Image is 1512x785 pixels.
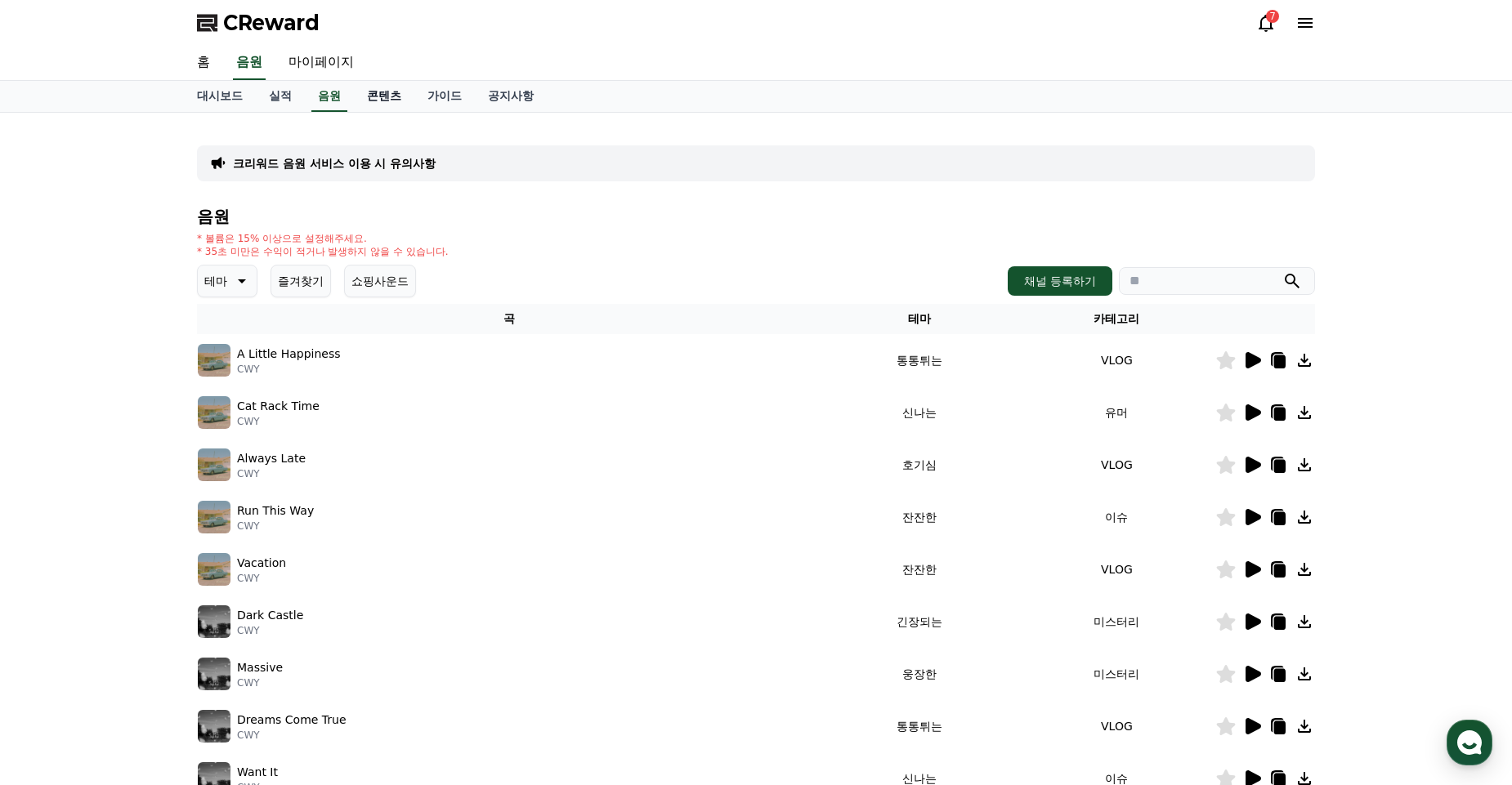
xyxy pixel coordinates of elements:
td: VLOG [1018,334,1215,386]
td: 미스터리 [1018,595,1215,648]
p: 테마 [204,270,227,292]
a: 크리워드 음원 서비스 이용 시 유의사항 [233,155,436,172]
p: CWY [237,676,283,689]
img: music [198,396,230,429]
p: CWY [237,624,303,637]
button: 즐겨찾기 [271,265,331,297]
td: 잔잔한 [821,491,1018,543]
p: Want It [237,764,278,781]
a: 홈 [184,46,223,80]
th: 카테고리 [1018,304,1215,334]
a: 음원 [233,46,266,80]
button: 테마 [197,265,257,297]
td: 잔잔한 [821,543,1018,595]
p: CWY [237,729,347,742]
img: music [198,605,230,638]
img: music [198,344,230,377]
td: 신나는 [821,386,1018,439]
a: 가이드 [414,81,475,112]
th: 곡 [197,304,821,334]
img: music [198,658,230,690]
img: music [198,501,230,533]
p: CWY [237,520,314,533]
a: 설정 [211,518,314,559]
span: CReward [223,10,320,36]
a: 대화 [108,518,211,559]
a: 콘텐츠 [354,81,414,112]
p: A Little Happiness [237,346,341,363]
p: CWY [237,572,286,585]
a: 7 [1256,13,1276,33]
img: music [198,448,230,481]
p: CWY [237,467,306,480]
td: 이슈 [1018,491,1215,543]
a: 공지사항 [475,81,547,112]
th: 테마 [821,304,1018,334]
p: CWY [237,363,341,376]
p: Massive [237,659,283,676]
td: 웅장한 [821,648,1018,700]
td: 통통튀는 [821,700,1018,752]
button: 채널 등록하기 [1008,266,1112,296]
p: Run This Way [237,502,314,520]
span: 설정 [253,542,272,555]
p: CWY [237,415,320,428]
td: 호기심 [821,439,1018,491]
td: 미스터리 [1018,648,1215,700]
h4: 음원 [197,207,1315,225]
span: 홈 [51,542,61,555]
img: music [198,710,230,743]
a: 대시보드 [184,81,256,112]
p: * 35초 미만은 수익이 적거나 발생하지 않을 수 있습니다. [197,245,449,258]
a: 실적 [256,81,305,112]
td: 통통튀는 [821,334,1018,386]
div: 7 [1266,10,1279,23]
button: 쇼핑사운드 [344,265,416,297]
p: Dreams Come True [237,711,347,729]
a: 음원 [311,81,347,112]
p: Always Late [237,450,306,467]
a: CReward [197,10,320,36]
td: VLOG [1018,700,1215,752]
td: 유머 [1018,386,1215,439]
p: Dark Castle [237,607,303,624]
td: 긴장되는 [821,595,1018,648]
a: 마이페이지 [275,46,367,80]
td: VLOG [1018,543,1215,595]
span: 대화 [150,543,169,556]
p: * 볼륨은 15% 이상으로 설정해주세요. [197,232,449,245]
p: Cat Rack Time [237,398,320,415]
td: VLOG [1018,439,1215,491]
a: 홈 [5,518,108,559]
img: music [198,553,230,586]
p: Vacation [237,555,286,572]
